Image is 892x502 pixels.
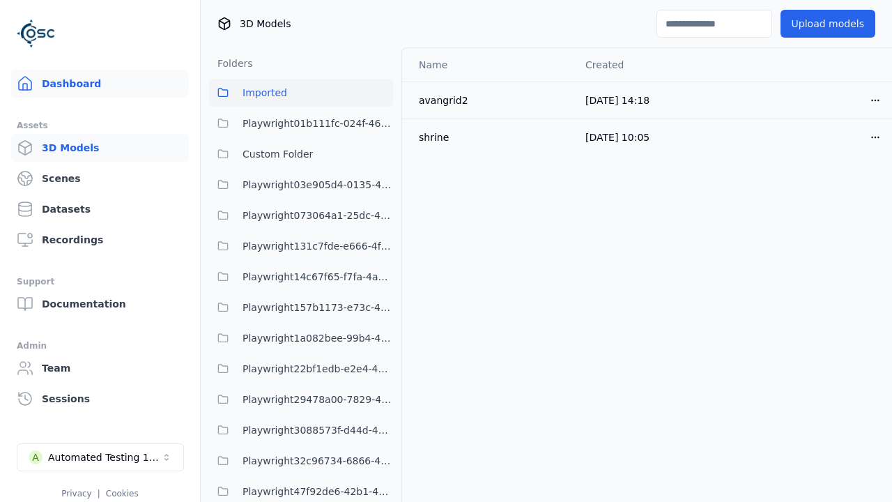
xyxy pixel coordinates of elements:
[209,386,393,413] button: Playwright29478a00-7829-4286-b156-879e6320140f
[17,117,183,134] div: Assets
[243,299,393,316] span: Playwright157b1173-e73c-4808-a1ac-12e2e4cec217
[243,391,393,408] span: Playwright29478a00-7829-4286-b156-879e6320140f
[402,48,574,82] th: Name
[209,232,393,260] button: Playwright131c7fde-e666-4f3e-be7e-075966dc97bc
[209,56,253,70] h3: Folders
[209,263,393,291] button: Playwright14c67f65-f7fa-4a69-9dce-fa9a259dcaa1
[29,450,43,464] div: A
[243,207,393,224] span: Playwright073064a1-25dc-42be-bd5d-9b023c0ea8dd
[61,489,91,499] a: Privacy
[243,360,393,377] span: Playwright22bf1edb-e2e4-49eb-ace5-53917e10e3df
[243,422,393,439] span: Playwright3088573f-d44d-455e-85f6-006cb06f31fb
[17,337,183,354] div: Admin
[209,109,393,137] button: Playwright01b111fc-024f-466d-9bae-c06bfb571c6d
[243,115,393,132] span: Playwright01b111fc-024f-466d-9bae-c06bfb571c6d
[240,17,291,31] span: 3D Models
[106,489,139,499] a: Cookies
[11,290,189,318] a: Documentation
[11,195,189,223] a: Datasets
[209,171,393,199] button: Playwright03e905d4-0135-4922-94e2-0c56aa41bf04
[209,416,393,444] button: Playwright3088573f-d44d-455e-85f6-006cb06f31fb
[243,483,393,500] span: Playwright47f92de6-42b1-4186-9da0-7d6c89d269ce
[243,146,313,162] span: Custom Folder
[11,134,189,162] a: 3D Models
[243,452,393,469] span: Playwright32c96734-6866-42ae-8456-0f4acea52717
[243,84,287,101] span: Imported
[209,324,393,352] button: Playwright1a082bee-99b4-4375-8133-1395ef4c0af5
[17,273,183,290] div: Support
[17,443,184,471] button: Select a workspace
[585,132,649,143] span: [DATE] 10:05
[243,268,393,285] span: Playwright14c67f65-f7fa-4a69-9dce-fa9a259dcaa1
[11,385,189,413] a: Sessions
[11,70,189,98] a: Dashboard
[17,14,56,53] img: Logo
[209,355,393,383] button: Playwright22bf1edb-e2e4-49eb-ace5-53917e10e3df
[209,140,393,168] button: Custom Folder
[11,354,189,382] a: Team
[419,130,563,144] div: shrine
[209,294,393,321] button: Playwright157b1173-e73c-4808-a1ac-12e2e4cec217
[243,238,393,254] span: Playwright131c7fde-e666-4f3e-be7e-075966dc97bc
[243,176,393,193] span: Playwright03e905d4-0135-4922-94e2-0c56aa41bf04
[419,93,563,107] div: avangrid2
[11,226,189,254] a: Recordings
[243,330,393,347] span: Playwright1a082bee-99b4-4375-8133-1395ef4c0af5
[48,450,161,464] div: Automated Testing 1 - Playwright
[209,79,393,107] button: Imported
[98,489,100,499] span: |
[11,165,189,192] a: Scenes
[209,447,393,475] button: Playwright32c96734-6866-42ae-8456-0f4acea52717
[780,10,875,38] button: Upload models
[209,201,393,229] button: Playwright073064a1-25dc-42be-bd5d-9b023c0ea8dd
[585,95,649,106] span: [DATE] 14:18
[574,48,732,82] th: Created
